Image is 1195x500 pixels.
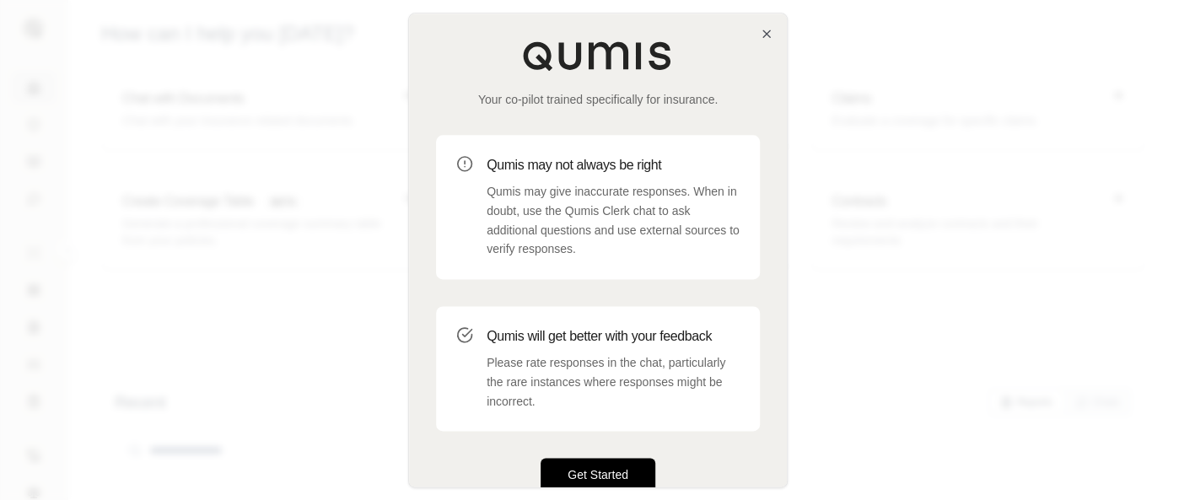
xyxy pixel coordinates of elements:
[487,353,740,411] p: Please rate responses in the chat, particularly the rare instances where responses might be incor...
[522,40,674,71] img: Qumis Logo
[487,182,740,259] p: Qumis may give inaccurate responses. When in doubt, use the Qumis Clerk chat to ask additional qu...
[436,91,760,108] p: Your co-pilot trained specifically for insurance.
[541,458,655,492] button: Get Started
[487,155,740,175] h3: Qumis may not always be right
[487,326,740,347] h3: Qumis will get better with your feedback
